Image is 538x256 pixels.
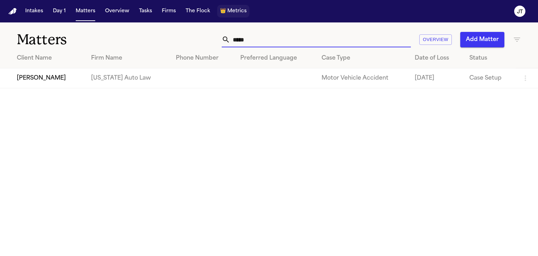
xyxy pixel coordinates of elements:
[102,5,132,18] button: Overview
[415,54,458,62] div: Date of Loss
[183,5,213,18] button: The Flock
[8,8,17,15] img: Finch Logo
[17,54,80,62] div: Client Name
[8,8,17,15] a: Home
[85,68,171,88] td: [US_STATE] Auto Law
[159,5,179,18] button: Firms
[240,54,310,62] div: Preferred Language
[176,54,229,62] div: Phone Number
[220,8,226,15] span: crown
[227,8,247,15] span: Metrics
[217,5,249,18] button: crownMetrics
[517,9,523,14] text: JT
[73,5,98,18] button: Matters
[22,5,46,18] button: Intakes
[464,68,516,88] td: Case Setup
[419,34,452,45] button: Overview
[50,5,69,18] button: Day 1
[460,32,504,47] button: Add Matter
[316,68,409,88] td: Motor Vehicle Accident
[136,5,155,18] button: Tasks
[322,54,403,62] div: Case Type
[91,54,165,62] div: Firm Name
[469,54,510,62] div: Status
[17,31,158,48] h1: Matters
[409,68,463,88] td: [DATE]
